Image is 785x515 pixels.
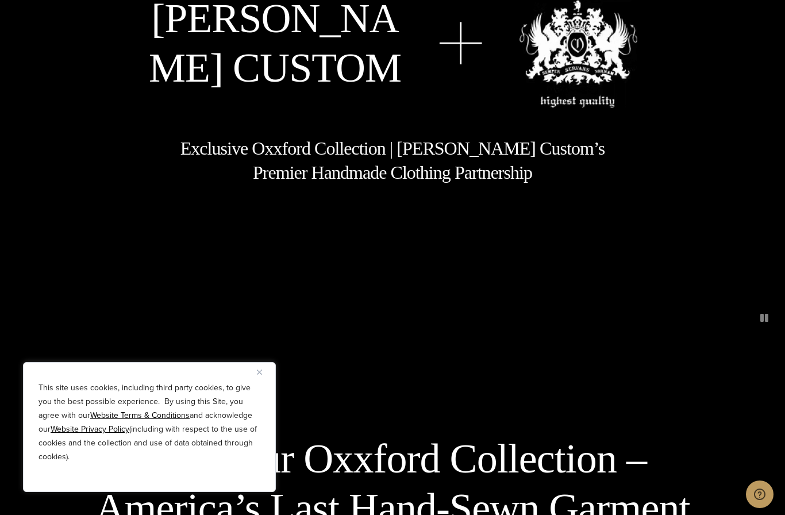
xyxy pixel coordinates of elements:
[257,370,262,375] img: Close
[755,309,774,327] button: pause animated background image
[257,365,271,379] button: Close
[39,381,260,464] p: This site uses cookies, including third party cookies, to give you the best possible experience. ...
[90,409,190,421] a: Website Terms & Conditions
[179,137,606,185] h1: Exclusive Oxxford Collection | [PERSON_NAME] Custom’s Premier Handmade Clothing Partnership
[746,481,774,509] iframe: Opens a widget where you can chat to one of our agents
[51,423,129,435] a: Website Privacy Policy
